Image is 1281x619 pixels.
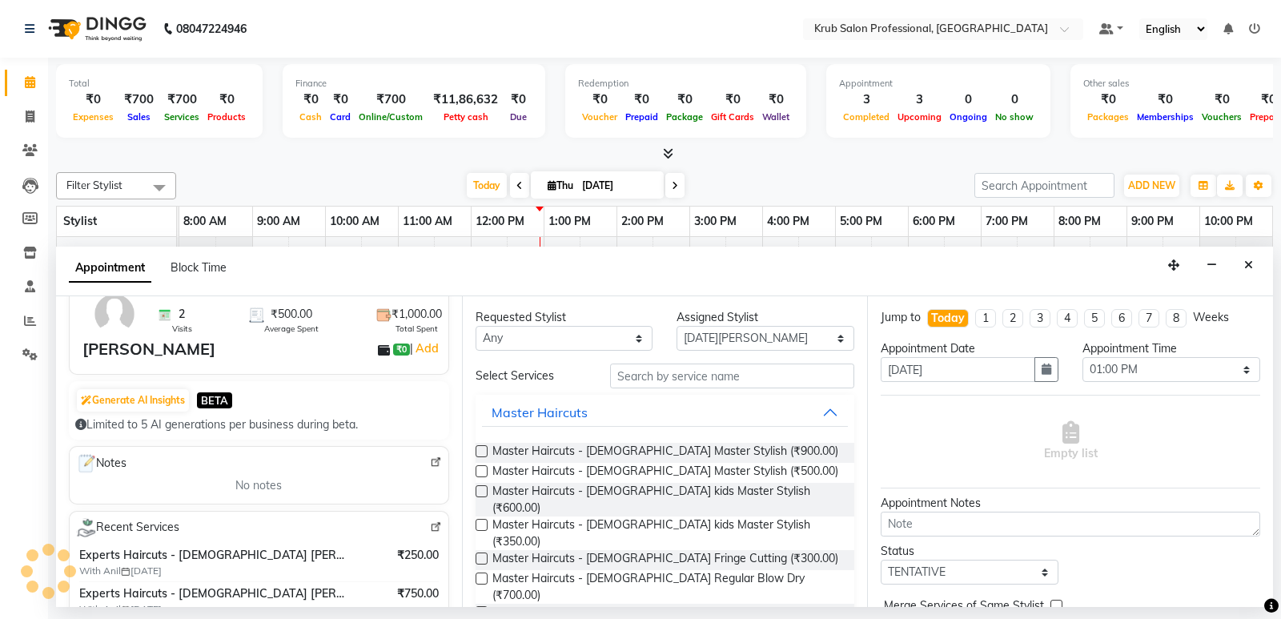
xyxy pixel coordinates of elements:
input: Search by service name [610,364,855,388]
span: Products [203,111,250,123]
div: ₹0 [295,90,326,109]
div: Appointment Date [881,340,1058,357]
div: Jump to [881,309,921,326]
a: 8:00 AM [179,210,231,233]
button: Master Haircuts [482,398,849,427]
span: Total Spent [396,323,438,335]
img: avatar [91,291,138,337]
span: Recent Services [76,518,179,537]
li: 8 [1166,309,1187,328]
div: ₹0 [1083,90,1133,109]
div: Appointment Time [1082,340,1260,357]
div: 3 [839,90,893,109]
span: Master Haircuts - [DEMOGRAPHIC_DATA] kids Master Stylish (₹600.00) [492,483,842,517]
a: 4:00 PM [763,210,813,233]
span: Package [662,111,707,123]
span: ₹0 [393,344,410,356]
span: ₹500.00 [271,306,312,323]
div: Weeks [1193,309,1229,326]
span: ₹1,000.00 [392,306,442,323]
span: BETA [197,392,232,408]
span: Memberships [1133,111,1198,123]
div: ₹0 [326,90,355,109]
div: ₹0 [758,90,793,109]
div: ₹700 [160,90,203,109]
span: Master Haircuts - [DEMOGRAPHIC_DATA] kids Master Stylish (₹350.00) [492,517,842,550]
div: Appointment [839,77,1038,90]
div: ₹0 [69,90,118,109]
div: 3 [893,90,946,109]
div: [PERSON_NAME] [82,337,215,361]
div: ₹0 [621,90,662,109]
span: Average Spent [264,323,319,335]
li: 7 [1138,309,1159,328]
span: Visits [172,323,192,335]
a: 3:00 PM [690,210,741,233]
span: Expenses [69,111,118,123]
input: 2025-09-04 [577,174,657,198]
a: 8:00 PM [1054,210,1105,233]
span: Experts Haircuts - [DEMOGRAPHIC_DATA] [PERSON_NAME] Styling [79,585,348,602]
a: 7:00 PM [982,210,1032,233]
li: 5 [1084,309,1105,328]
span: | [410,339,441,358]
div: Today [931,310,965,327]
div: Master Haircuts [492,403,588,422]
span: Due [506,111,531,123]
div: ₹0 [504,90,532,109]
span: No notes [235,477,282,494]
div: Requested Stylist [476,309,653,326]
li: 6 [1111,309,1132,328]
div: ₹0 [578,90,621,109]
span: Voucher [578,111,621,123]
span: Wallet [758,111,793,123]
span: Gift Cards [707,111,758,123]
span: Completed [839,111,893,123]
span: Empty list [1044,421,1098,462]
span: Experts Haircuts - [DEMOGRAPHIC_DATA] [PERSON_NAME] Styling [79,547,348,564]
button: Close [1237,253,1260,278]
span: Today [467,173,507,198]
div: Appointment Notes [881,495,1260,512]
span: ₹250.00 [397,547,439,564]
span: Master Haircuts - [DEMOGRAPHIC_DATA] Fringe Cutting (₹300.00) [492,550,838,570]
a: 1:00 PM [544,210,595,233]
div: 0 [946,90,991,109]
div: ₹0 [1133,90,1198,109]
span: Notes [76,453,126,474]
span: Cash [295,111,326,123]
span: Appointment [69,254,151,283]
span: Merge Services of Same Stylist [884,597,1044,617]
span: Card [326,111,355,123]
span: Filter Stylist [66,179,122,191]
span: 2 [179,306,185,323]
div: ₹11,86,632 [427,90,504,109]
div: Limited to 5 AI generations per business during beta. [75,416,443,433]
span: Ongoing [946,111,991,123]
div: Status [881,543,1058,560]
a: 9:00 AM [253,210,304,233]
span: With Anil [DATE] [79,564,279,578]
span: Sales [123,111,155,123]
span: Block Time [171,260,227,275]
input: yyyy-mm-dd [881,357,1035,382]
a: Add [413,339,441,358]
span: Stylist [63,214,97,228]
div: ₹700 [355,90,427,109]
span: Online/Custom [355,111,427,123]
input: Search Appointment [974,173,1114,198]
span: Prepaid [621,111,662,123]
span: Deepa [63,244,97,259]
a: 10:00 PM [1200,210,1257,233]
span: Upcoming [893,111,946,123]
a: 2:00 PM [617,210,668,233]
span: Packages [1083,111,1133,123]
li: 4 [1057,309,1078,328]
a: 11:00 AM [399,210,456,233]
a: 5:00 PM [836,210,886,233]
div: Finance [295,77,532,90]
span: With Anil [DATE] [79,602,279,617]
span: Vouchers [1198,111,1246,123]
div: ₹0 [1198,90,1246,109]
button: ADD NEW [1124,175,1179,197]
